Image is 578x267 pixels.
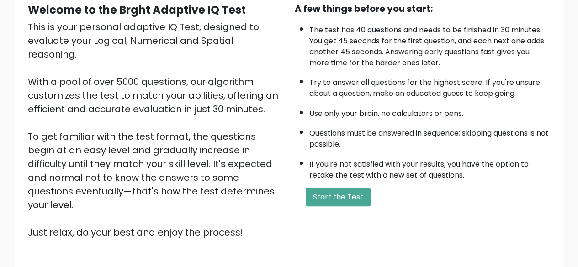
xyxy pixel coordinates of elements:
li: If you're not satisfied with your results, you have the option to retake the test with a new set ... [309,154,551,181]
li: The test has 40 questions and needs to be finished in 30 minutes. You get 45 seconds for the firs... [309,20,551,68]
li: Questions must be answered in sequence; skipping questions is not possible. [309,123,551,150]
b: Welcome to the Brght Adaptive IQ Test [28,2,246,17]
div: A few things before you start: [295,2,551,16]
div: This is your personal adaptive IQ Test, designed to evaluate your Logical, Numerical and Spatial ... [28,20,284,239]
li: Use only your brain, no calculators or pens. [309,104,551,119]
button: Start the Test [306,188,371,206]
li: Try to answer all questions for the highest score. If you're unsure about a question, make an edu... [309,73,551,99]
